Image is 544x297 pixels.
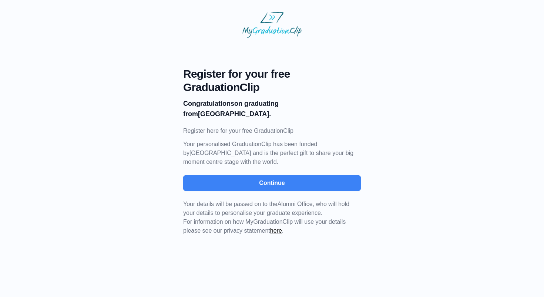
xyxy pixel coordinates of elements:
[183,67,361,81] span: Register for your free
[183,201,349,216] span: Your details will be passed on to the , who will hold your details to personalise your graduate e...
[183,100,234,107] b: Congratulations
[183,126,361,135] p: Register here for your free GraduationClip
[183,140,361,166] p: Your personalised GraduationClip has been funded by [GEOGRAPHIC_DATA] and is the perfect gift to ...
[183,201,349,234] span: For information on how MyGraduationClip will use your details please see our privacy statement .
[183,81,361,94] span: GraduationClip
[278,201,313,207] span: Alumni Office
[183,175,361,191] button: Continue
[242,12,302,38] img: MyGraduationClip
[183,98,361,119] p: on graduating from [GEOGRAPHIC_DATA].
[270,227,282,234] a: here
